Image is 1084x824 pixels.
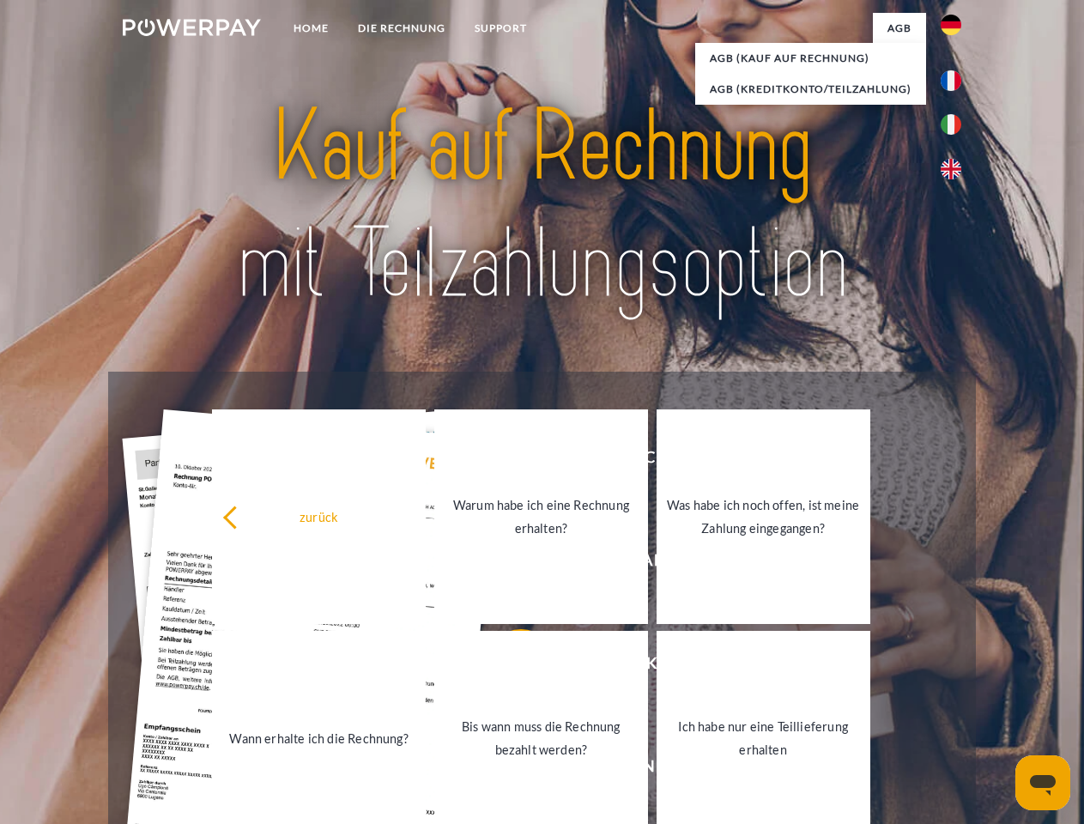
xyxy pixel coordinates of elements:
a: Was habe ich noch offen, ist meine Zahlung eingegangen? [657,409,870,624]
img: en [941,159,961,179]
a: DIE RECHNUNG [343,13,460,44]
img: logo-powerpay-white.svg [123,19,261,36]
img: it [941,114,961,135]
div: Wann erhalte ich die Rechnung? [222,726,415,749]
iframe: Schaltfläche zum Öffnen des Messaging-Fensters [1015,755,1070,810]
img: fr [941,70,961,91]
a: Home [279,13,343,44]
img: de [941,15,961,35]
img: title-powerpay_de.svg [164,82,920,329]
a: AGB (Kauf auf Rechnung) [695,43,926,74]
a: AGB (Kreditkonto/Teilzahlung) [695,74,926,105]
a: SUPPORT [460,13,542,44]
div: zurück [222,505,415,528]
div: Ich habe nur eine Teillieferung erhalten [667,715,860,761]
a: agb [873,13,926,44]
div: Bis wann muss die Rechnung bezahlt werden? [445,715,638,761]
div: Warum habe ich eine Rechnung erhalten? [445,494,638,540]
div: Was habe ich noch offen, ist meine Zahlung eingegangen? [667,494,860,540]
